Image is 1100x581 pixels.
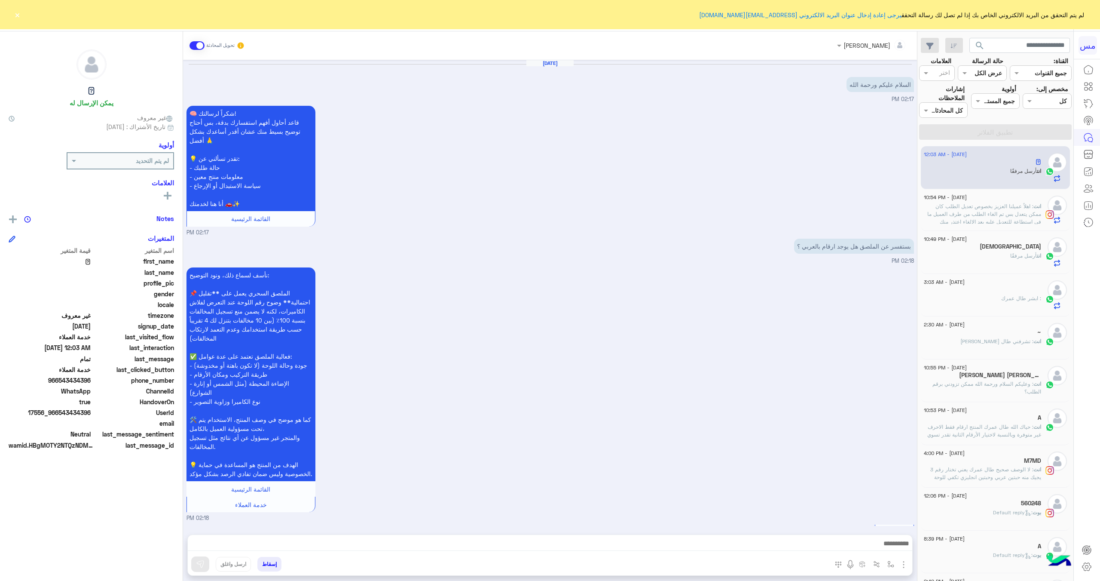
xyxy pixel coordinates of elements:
img: defaultAdmin.png [1048,153,1067,172]
a: يرجى إعادة إدخال عنوان البريد الالكتروني [EMAIL_ADDRESS][DOMAIN_NAME] [699,11,901,18]
span: لا الوصف صحيح طال عمرك يعني تختار رقم 3 يجيك منه حبتين عربي وحبتين انجليزي تكفي للوحة الامامية وا... [930,466,1041,488]
span: signup_date [92,322,174,331]
h5: ~ [1037,329,1041,336]
img: WhatsApp [1045,338,1054,346]
img: hulul-logo.png [1044,547,1074,577]
h5: M7MD [1024,457,1041,464]
span: انت [1033,466,1041,473]
span: 966543434396 [9,376,91,385]
h5: 560248 [1021,500,1041,507]
span: القائمة الرئيسية [231,215,270,222]
span: غير معروف [137,113,174,122]
span: last_clicked_button [92,365,174,374]
img: defaultAdmin.png [1048,537,1067,556]
img: defaultAdmin.png [1048,409,1067,428]
span: timezone [92,311,174,320]
span: ابشر طال عمرك [1001,295,1041,301]
img: defaultAdmin.png [1048,196,1067,215]
img: defaultAdmin.png [77,50,106,79]
label: إشارات الملاحظات [919,84,965,103]
span: last_message [92,354,174,363]
span: وعليكم السلام ورحمة الله ممكن تزودني برقم الطلب؟ [932,381,1041,395]
button: create order [856,557,870,571]
span: [DATE] - 12:03 AM [924,151,967,158]
h5: A [1038,414,1041,421]
img: defaultAdmin.png [1048,323,1067,342]
button: × [13,10,21,19]
span: last_message_id [96,441,174,450]
span: أرسل مرفقًا [1010,168,1037,174]
span: بوت [1033,552,1041,558]
span: 02:18 PM [186,514,209,523]
img: make a call [835,561,842,568]
img: WhatsApp [1045,423,1054,432]
span: first_name [92,257,174,266]
span: أرسل مرفقًا [1010,252,1037,259]
img: defaultAdmin.png [1048,237,1067,257]
img: add [9,215,17,223]
img: create order [859,561,866,568]
span: : Default reply [993,509,1033,516]
span: غير معروف [9,311,91,320]
h6: Notes [156,215,174,222]
span: : Default reply [993,552,1033,558]
img: Instagram [1045,210,1054,219]
button: إسقاط [257,557,281,572]
span: HandoverOn [92,397,174,406]
img: WhatsApp [1045,252,1054,261]
p: 27/8/2025, 2:17 PM [186,106,315,211]
img: defaultAdmin.png [1048,494,1067,513]
img: WhatsApp [1045,552,1054,560]
span: 𓅓 [9,257,91,266]
span: حياك الله طال عمرك المنتج ارقام فقط الاحرف غير متوفرة وبالنسبة لاختيار الأرقام الثانية تقدر تسوي ... [927,424,1041,461]
span: [DATE] - 12:06 PM [924,492,967,500]
h5: ٰ [980,243,1041,250]
img: Trigger scenario [873,561,880,568]
span: null [9,419,91,428]
span: [DATE] - 2:30 AM [924,321,965,329]
h6: المتغيرات [148,234,174,242]
button: select flow [884,557,898,571]
span: true [9,397,91,406]
h5: 𓅓 [88,86,95,96]
h5: 𓅓 [1036,158,1041,166]
img: WhatsApp [1045,295,1054,304]
span: اسم المتغير [92,246,174,255]
img: send attachment [898,559,909,570]
small: تحويل المحادثة [206,42,235,49]
img: send voice note [845,559,856,570]
span: 02:18 PM [892,258,914,264]
span: gender [92,289,174,298]
span: [DATE] - 10:54 PM [924,194,967,201]
span: 02:17 PM [186,229,209,237]
h6: [DATE] [526,60,574,66]
span: خدمة العملاء [9,365,91,374]
span: انت [1037,252,1041,259]
span: [DATE] - 3:03 AM [924,278,965,286]
span: ChannelId [92,387,174,396]
button: ارسل واغلق [216,557,251,572]
span: [DATE] - 10:49 PM [924,235,967,243]
h6: أولوية [159,141,174,149]
span: لم يتم التحقق من البريد الالكتروني الخاص بك إذا لم تصل لك رسالة التحقق [699,10,1084,19]
button: Trigger scenario [870,557,884,571]
span: 2 [9,387,91,396]
label: العلامات [931,56,951,65]
h6: العلامات [9,179,174,187]
img: Instagram [1045,466,1054,475]
h6: يمكن الإرسال له [70,99,113,107]
div: اختر [939,68,951,79]
span: اهلاً عميلنا العزيز بخصوص تعديل الطلب كان ممكن يتعدل بس تم الغاء الطلب من طرف العميل ما في استطاع... [927,203,1041,240]
span: [DATE] - 4:00 PM [924,449,965,457]
span: خدمة العملاء [9,332,91,341]
label: أولوية [1002,84,1016,93]
span: last_interaction [92,343,174,352]
button: تطبيق الفلاتر [919,124,1072,140]
span: تاريخ الأشتراك : [DATE] [106,122,165,131]
span: انت [1033,424,1041,430]
span: last_message_sentiment [92,430,174,439]
span: locale [92,300,174,309]
span: تمام [9,354,91,363]
p: 27/8/2025, 2:18 PM [794,239,914,254]
span: search [975,40,985,51]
